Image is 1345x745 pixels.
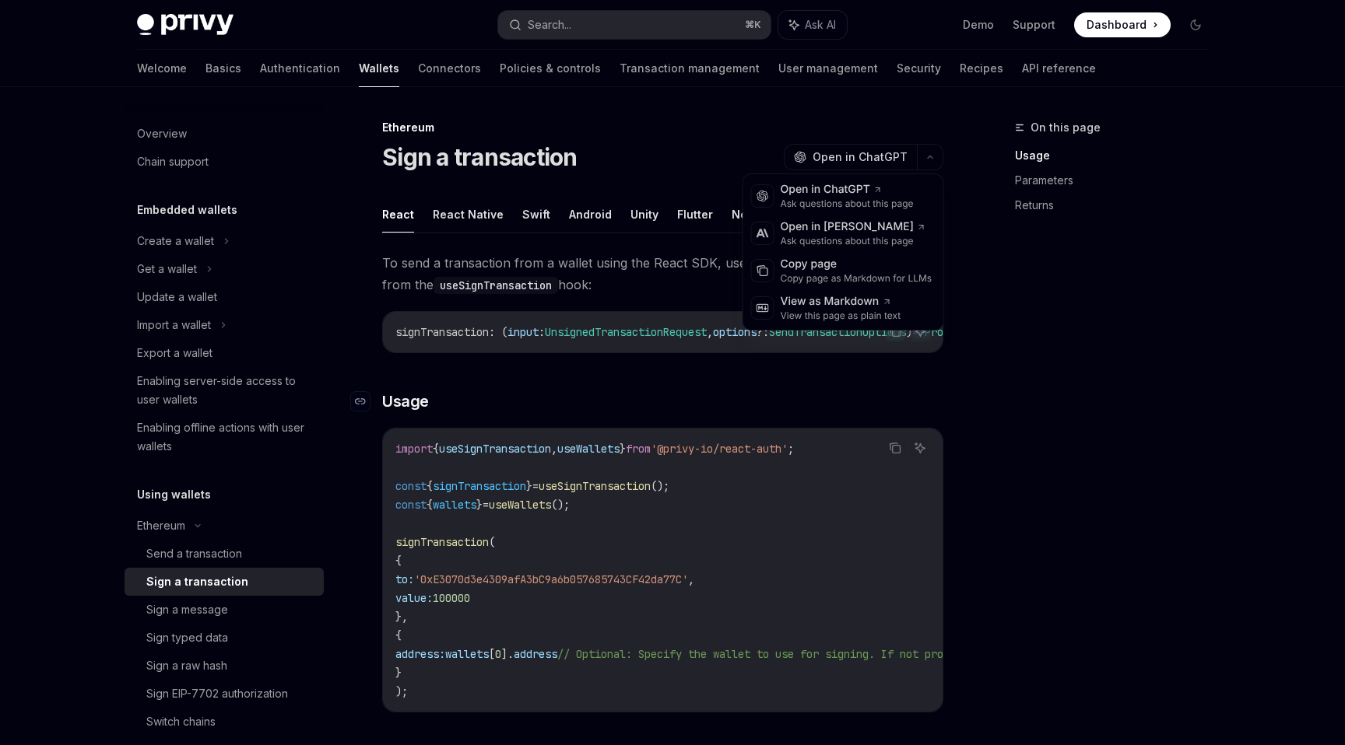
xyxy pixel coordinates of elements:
[781,219,926,235] div: Open in [PERSON_NAME]
[395,684,408,698] span: );
[1015,193,1220,218] a: Returns
[395,610,408,624] span: },
[125,708,324,736] a: Switch chains
[125,120,324,148] a: Overview
[489,647,495,661] span: [
[960,50,1003,87] a: Recipes
[137,50,187,87] a: Welcome
[137,485,211,504] h5: Using wallets
[495,647,501,661] span: 0
[489,325,507,339] span: : (
[626,442,651,456] span: from
[522,196,550,233] button: Swift
[395,666,402,680] span: }
[125,596,324,624] a: Sign a message
[205,50,241,87] a: Basics
[414,572,688,586] span: '0xE3070d3e4309afA3bC9a6b057685743CF42da77C'
[781,235,926,247] div: Ask questions about this page
[569,196,612,233] button: Android
[427,498,433,512] span: {
[125,540,324,568] a: Send a transaction
[125,652,324,680] a: Sign a raw hash
[433,498,476,512] span: wallets
[439,442,551,456] span: useSignTransaction
[532,479,539,493] span: =
[910,438,930,458] button: Ask AI
[418,50,481,87] a: Connectors
[551,442,557,456] span: ,
[781,182,914,198] div: Open in ChatGPT
[137,152,209,171] div: Chain support
[395,554,402,568] span: {
[769,325,906,339] span: SendTransactionOptions
[125,283,324,311] a: Update a wallet
[1031,118,1101,137] span: On this page
[382,196,414,233] button: React
[395,628,402,642] span: {
[433,591,470,605] span: 100000
[445,647,489,661] span: wallets
[395,591,433,605] span: value:
[137,344,212,362] div: Export a wallet
[395,325,489,339] span: signTransaction
[551,498,570,512] span: ();
[707,325,713,339] span: ,
[1183,12,1208,37] button: Toggle dark mode
[137,260,197,278] div: Get a wallet
[514,647,557,661] span: address
[395,479,427,493] span: const
[1074,12,1171,37] a: Dashboard
[125,339,324,367] a: Export a wallet
[545,325,707,339] span: UnsignedTransactionRequest
[395,442,433,456] span: import
[526,479,532,493] span: }
[483,498,489,512] span: =
[620,50,760,87] a: Transaction management
[382,120,943,135] div: Ethereum
[1015,143,1220,168] a: Usage
[688,572,694,586] span: ,
[1022,50,1096,87] a: API reference
[125,680,324,708] a: Sign EIP-7702 authorization
[630,196,658,233] button: Unity
[1015,168,1220,193] a: Parameters
[137,418,314,456] div: Enabling offline actions with user wallets
[813,149,908,165] span: Open in ChatGPT
[1087,17,1147,33] span: Dashboard
[651,442,788,456] span: '@privy-io/react-auth'
[433,442,439,456] span: {
[146,628,228,647] div: Sign typed data
[489,535,495,549] span: (
[125,414,324,460] a: Enabling offline actions with user wallets
[498,11,771,39] button: Search...⌘K
[745,19,761,31] span: ⌘ K
[501,647,514,661] span: ].
[781,257,932,272] div: Copy page
[382,143,578,171] h1: Sign a transaction
[125,568,324,596] a: Sign a transaction
[557,647,1174,661] span: // Optional: Specify the wallet to use for signing. If not provided, the first wallet will be used.
[713,325,757,339] span: options
[359,50,399,87] a: Wallets
[528,16,571,34] div: Search...
[137,124,187,143] div: Overview
[781,310,901,322] div: View this page as plain text
[500,50,601,87] a: Policies & controls
[805,17,836,33] span: Ask AI
[382,252,943,296] span: To send a transaction from a wallet using the React SDK, use the method from the hook:
[395,572,414,586] span: to:
[778,50,878,87] a: User management
[125,624,324,652] a: Sign typed data
[382,390,429,412] span: Usage
[651,479,669,493] span: ();
[351,390,382,412] a: Navigate to header
[539,325,545,339] span: :
[433,196,504,233] button: React Native
[677,196,713,233] button: Flutter
[781,198,914,210] div: Ask questions about this page
[137,516,185,535] div: Ethereum
[732,196,776,233] button: NodeJS
[910,321,930,341] button: Ask AI
[395,498,427,512] span: const
[146,684,288,703] div: Sign EIP-7702 authorization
